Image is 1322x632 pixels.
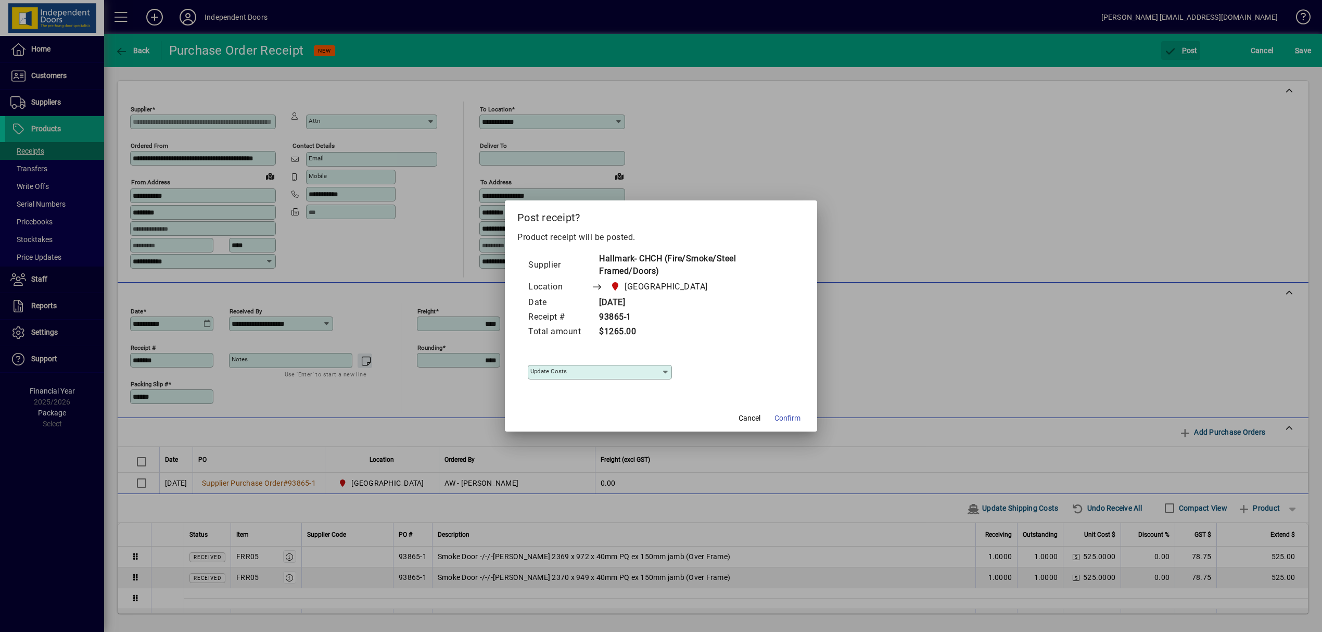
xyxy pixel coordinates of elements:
mat-label: Update costs [530,368,567,375]
td: Date [528,296,591,310]
td: $1265.00 [591,325,794,339]
td: Location [528,279,591,296]
h2: Post receipt? [505,200,817,231]
td: Receipt # [528,310,591,325]
span: [GEOGRAPHIC_DATA] [625,281,708,293]
td: Supplier [528,252,591,279]
td: 93865-1 [591,310,794,325]
button: Confirm [770,409,805,427]
td: Hallmark- CHCH (Fire/Smoke/Steel Framed/Doors) [591,252,794,279]
button: Cancel [733,409,766,427]
p: Product receipt will be posted. [517,231,805,244]
td: [DATE] [591,296,794,310]
span: Confirm [774,413,800,424]
span: Christchurch [607,280,712,294]
span: Cancel [739,413,760,424]
td: Total amount [528,325,591,339]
